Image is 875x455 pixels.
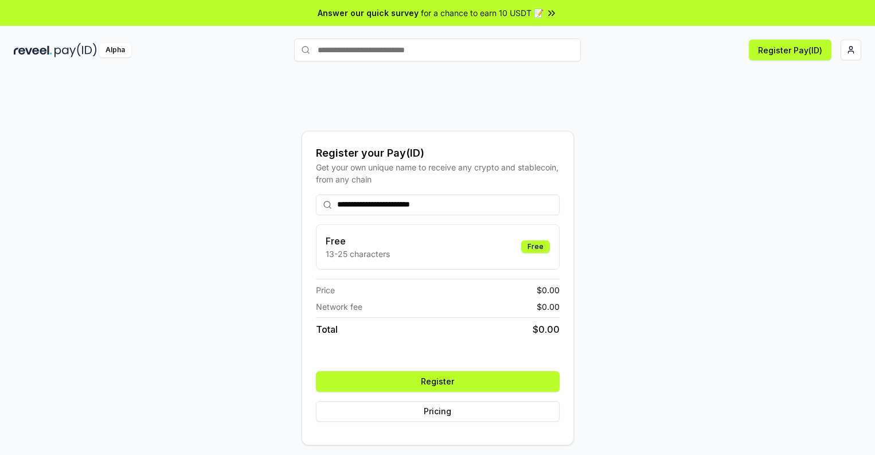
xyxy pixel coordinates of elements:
[521,240,550,253] div: Free
[537,301,560,313] span: $ 0.00
[316,401,560,422] button: Pricing
[326,234,390,248] h3: Free
[99,43,131,57] div: Alpha
[316,301,362,313] span: Network fee
[318,7,419,19] span: Answer our quick survey
[326,248,390,260] p: 13-25 characters
[316,284,335,296] span: Price
[316,322,338,336] span: Total
[54,43,97,57] img: pay_id
[14,43,52,57] img: reveel_dark
[316,371,560,392] button: Register
[421,7,544,19] span: for a chance to earn 10 USDT 📝
[533,322,560,336] span: $ 0.00
[537,284,560,296] span: $ 0.00
[749,40,831,60] button: Register Pay(ID)
[316,145,560,161] div: Register your Pay(ID)
[316,161,560,185] div: Get your own unique name to receive any crypto and stablecoin, from any chain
